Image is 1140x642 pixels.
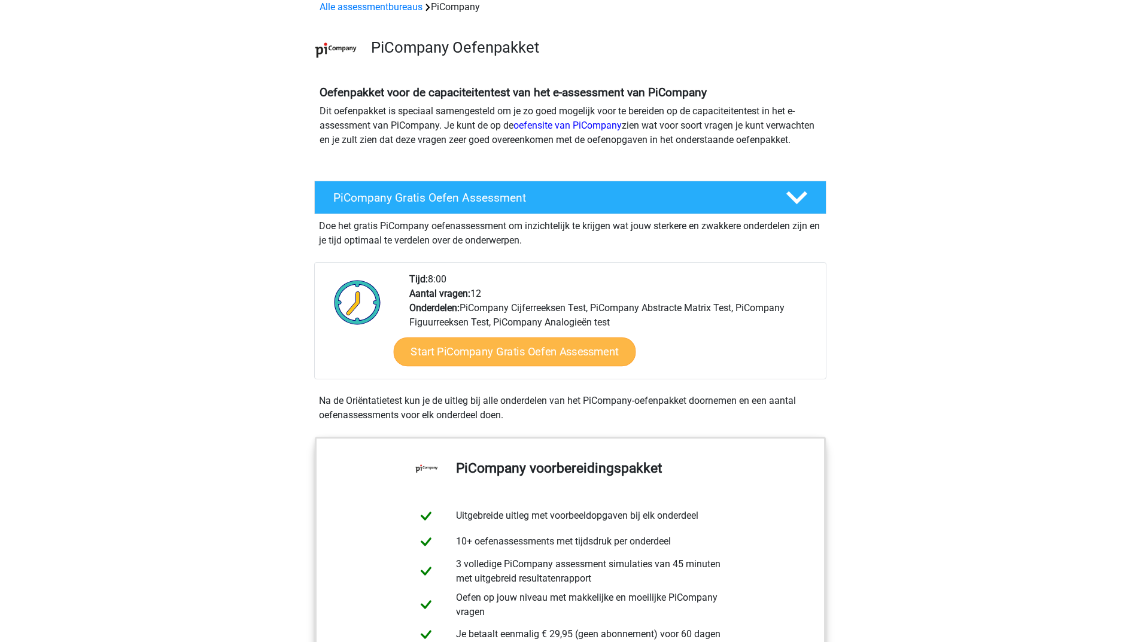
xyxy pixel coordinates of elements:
p: Dit oefenpakket is speciaal samengesteld om je zo goed mogelijk voor te bereiden op de capaciteit... [320,104,821,147]
img: picompany.png [315,29,357,71]
a: Start PiCompany Gratis Oefen Assessment [393,337,636,366]
div: Doe het gratis PiCompany oefenassessment om inzichtelijk te krijgen wat jouw sterkere en zwakkere... [314,214,826,248]
b: Tijd: [409,273,428,285]
a: oefensite van PiCompany [513,120,622,131]
div: 8:00 12 PiCompany Cijferreeksen Test, PiCompany Abstracte Matrix Test, PiCompany Figuurreeksen Te... [400,272,825,379]
b: Aantal vragen: [409,288,470,299]
a: Alle assessmentbureaus [320,1,422,13]
h4: PiCompany Gratis Oefen Assessment [333,191,767,205]
b: Onderdelen: [409,302,460,314]
a: PiCompany Gratis Oefen Assessment [309,181,831,214]
img: Klok [327,272,388,332]
h3: PiCompany Oefenpakket [371,38,817,57]
b: Oefenpakket voor de capaciteitentest van het e-assessment van PiCompany [320,86,707,99]
div: Na de Oriëntatietest kun je de uitleg bij alle onderdelen van het PiCompany-oefenpakket doornemen... [314,394,826,422]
